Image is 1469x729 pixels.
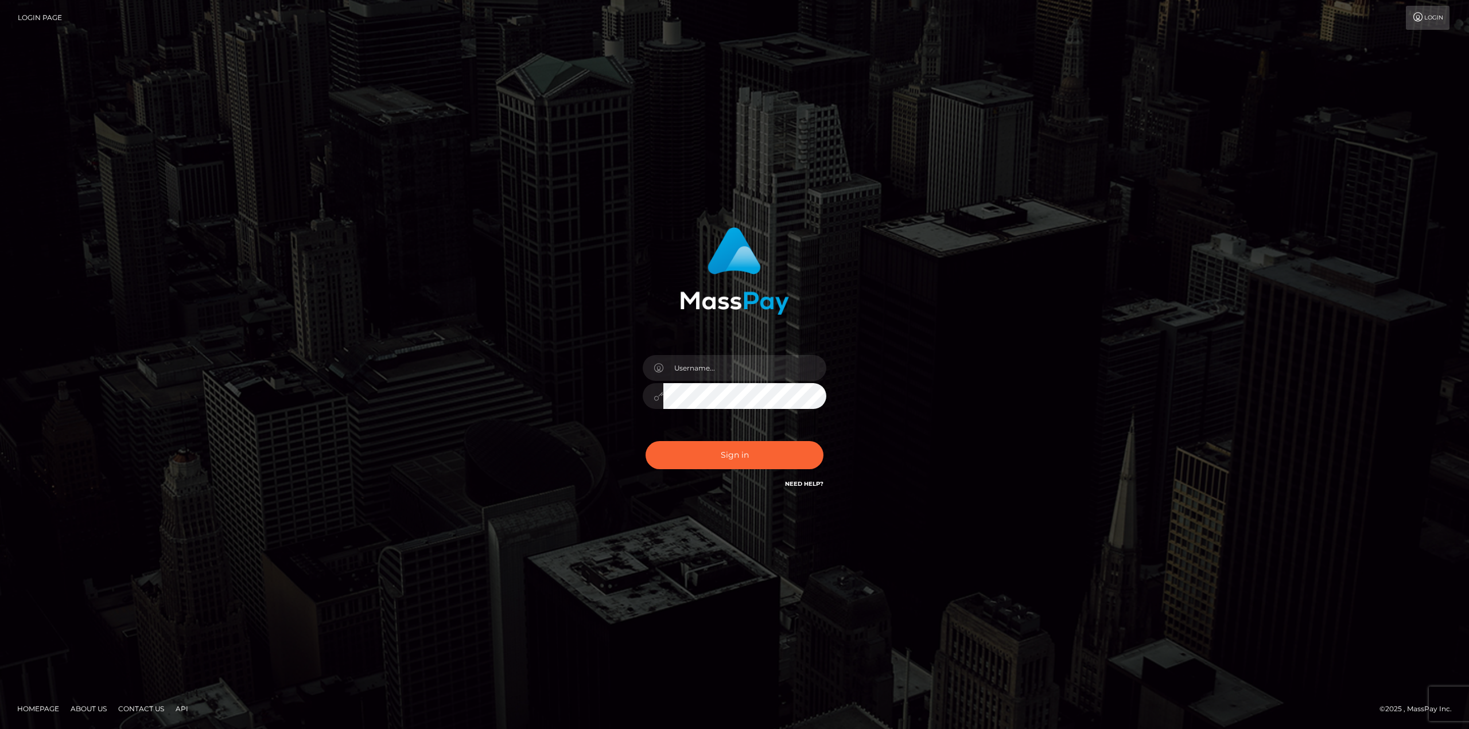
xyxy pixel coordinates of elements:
[1406,6,1449,30] a: Login
[13,700,64,718] a: Homepage
[18,6,62,30] a: Login Page
[646,441,823,469] button: Sign in
[171,700,193,718] a: API
[680,227,789,315] img: MassPay Login
[66,700,111,718] a: About Us
[1379,703,1460,715] div: © 2025 , MassPay Inc.
[663,355,826,381] input: Username...
[785,480,823,488] a: Need Help?
[114,700,169,718] a: Contact Us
